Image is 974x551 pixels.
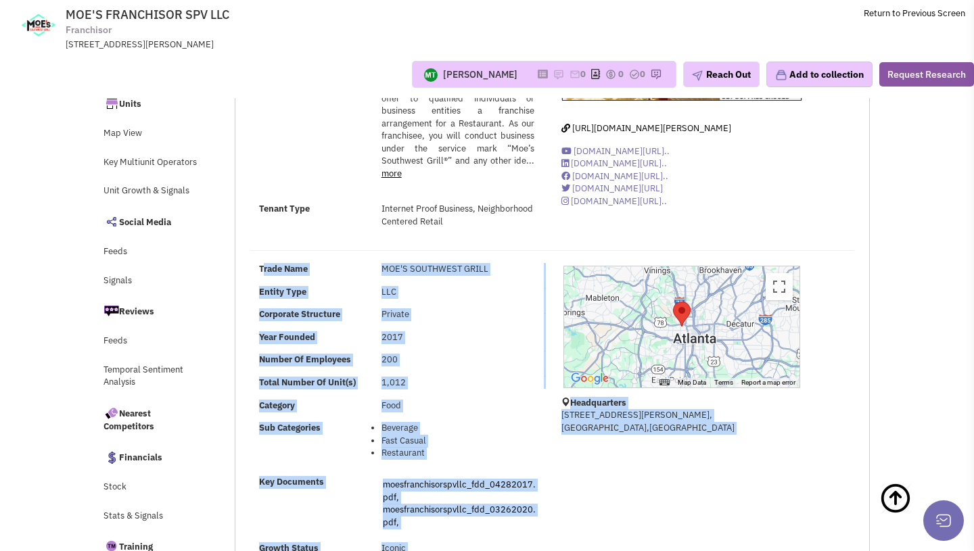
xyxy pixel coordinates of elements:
span: [URL][DOMAIN_NAME][PERSON_NAME] [572,122,731,134]
a: Reviews [97,297,206,325]
a: [DOMAIN_NAME][URL].. [561,195,667,207]
b: Entity Type [259,286,306,297]
div: [STREET_ADDRESS][PERSON_NAME] [66,39,419,51]
a: Feeds [97,239,206,265]
div: 200 [373,354,544,366]
span: [DOMAIN_NAME][URL].. [571,158,667,169]
button: Request Research [879,62,974,87]
span: [DOMAIN_NAME][URL].. [574,145,670,157]
img: icon-dealamount.png [605,69,616,80]
a: Feeds [97,329,206,354]
img: icon-email-active-16.png [570,69,580,80]
img: research-icon.png [651,69,662,80]
a: Key Multiunit Operators [97,150,206,176]
b: Headquarters [570,397,626,408]
b: Year Founded [259,331,315,343]
a: Temporal Sentiment Analysis [97,358,206,396]
span: [DOMAIN_NAME][URL] [572,183,663,194]
img: TaskCount.png [629,69,640,80]
a: moesfranchisorspvllc_fdd_03262020.pdf, [383,504,536,528]
button: Add to collection [766,62,873,87]
div: 2017 [373,331,544,344]
a: Map View [97,121,206,147]
div: Internet Proof Business, Neighborhood Centered Retail [373,203,544,228]
a: Open this area in Google Maps (opens a new window) [567,370,612,387]
div: [PERSON_NAME] [443,68,517,81]
li: Restaurant [381,447,535,460]
span: [DOMAIN_NAME][URL].. [571,195,667,207]
div: MOE'S SOUTHWEST GRILL [373,263,544,276]
a: [DOMAIN_NAME][URL] [561,183,663,194]
span: 0 [580,68,586,80]
div: MOE&#39;S FRANCHISOR SPV LLC [673,302,691,327]
img: icon-collection-lavender.png [775,69,787,81]
span: MOE'S FRANCHISOR SPV LLC [66,7,229,22]
div: Private [373,308,544,321]
b: Total Number Of Unit(s) [259,377,356,388]
img: plane.png [692,70,703,81]
img: Google [567,370,612,387]
a: Unit Growth & Signals [97,178,206,204]
span: 0 [618,68,624,80]
a: [DOMAIN_NAME][URL].. [561,170,668,182]
a: Social Media [97,208,206,236]
div: 1,012 [373,377,544,389]
a: Terms (opens in new tab) [714,379,733,386]
li: Fast Casual [381,435,535,448]
p: [STREET_ADDRESS][PERSON_NAME], [GEOGRAPHIC_DATA],[GEOGRAPHIC_DATA] [561,409,803,434]
a: Stock [97,475,206,500]
span: [DOMAIN_NAME][URL].. [572,170,668,182]
a: [DOMAIN_NAME][URL].. [561,145,670,157]
button: Keyboard shortcuts [659,378,669,387]
a: Return to Previous Screen [864,7,965,19]
button: Toggle fullscreen view [766,273,793,300]
div: LLC [373,286,544,299]
a: Stats & Signals [97,504,206,529]
b: Corporate Structure [259,308,340,320]
button: Reach Out [683,62,760,87]
a: [DOMAIN_NAME][URL].. [561,158,667,169]
a: Signals [97,268,206,294]
a: Nearest Competitors [97,399,206,440]
span: Franchisor [66,23,112,37]
a: Units [97,89,206,118]
a: more [381,168,402,179]
b: Key Documents [259,476,324,487]
a: moesfranchisorspvllc_fdd_04282017.pdf, [383,479,536,503]
strong: Tenant Type [259,203,310,214]
a: Report a map error [741,379,795,386]
img: icon-note.png [553,69,564,80]
li: Beverage [381,422,535,435]
b: Number Of Employees [259,354,351,365]
a: [URL][DOMAIN_NAME][PERSON_NAME] [561,122,731,134]
b: Sub Categories [259,422,321,433]
b: Trade Name [259,263,308,274]
a: Financials [97,443,206,471]
span: 0 [640,68,645,80]
div: Food [373,400,544,412]
button: Map Data [678,378,706,387]
b: Category [259,400,295,411]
